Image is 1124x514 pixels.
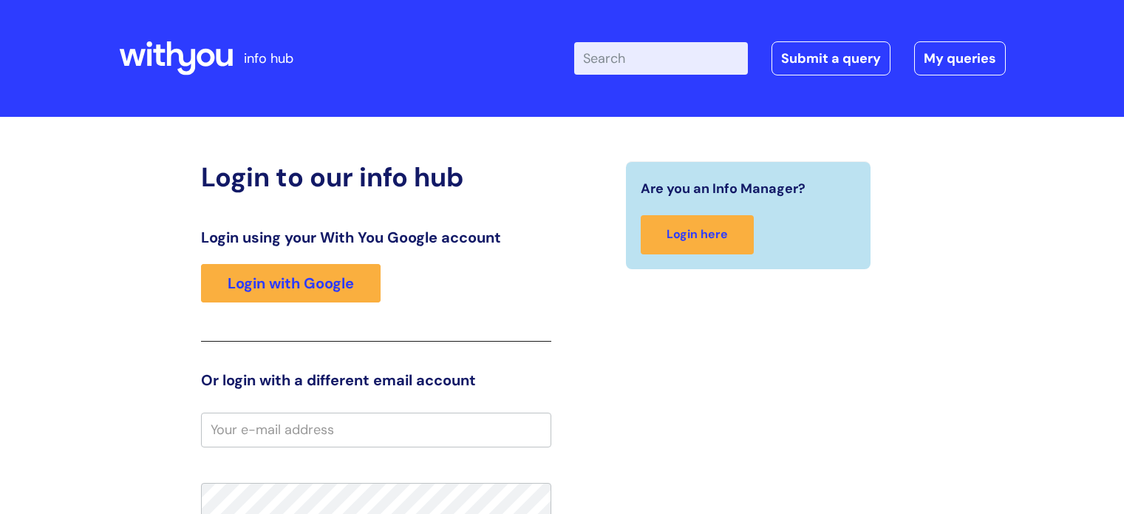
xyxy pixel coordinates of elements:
[914,41,1006,75] a: My queries
[201,371,551,389] h3: Or login with a different email account
[244,47,293,70] p: info hub
[201,229,551,246] h3: Login using your With You Google account
[201,264,381,302] a: Login with Google
[641,215,754,254] a: Login here
[201,161,551,193] h2: Login to our info hub
[201,413,551,447] input: Your e-mail address
[772,41,890,75] a: Submit a query
[641,177,805,200] span: Are you an Info Manager?
[574,42,748,75] input: Search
